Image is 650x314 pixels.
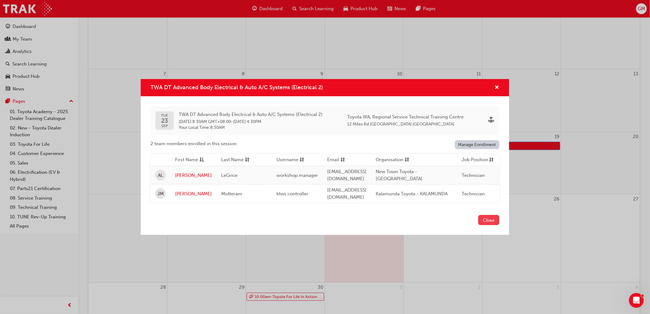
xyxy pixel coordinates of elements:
[276,156,298,164] span: Username
[221,173,237,178] span: LeGrice
[179,111,323,130] div: -
[405,156,409,164] span: sorting-icon
[276,156,310,164] button: Usernamesorting-icon
[340,156,345,164] span: sorting-icon
[629,293,644,308] iframe: Intercom live chat
[179,125,323,130] span: Your Local Time : 8:30AM
[151,84,323,91] span: TWA DT Advanced Body Electrical & Auto A/C Systems (Electrical 2)
[221,156,255,164] button: Last Namesorting-icon
[327,169,366,181] span: [EMAIL_ADDRESS][DOMAIN_NAME]
[462,173,485,178] span: Technician
[376,156,409,164] button: Organisationsorting-icon
[300,156,304,164] span: sorting-icon
[151,140,237,147] span: 2 team members enrolled in this session
[478,215,499,225] button: Close
[347,121,455,127] span: 12 Miles Rd [GEOGRAPHIC_DATA] [GEOGRAPHIC_DATA]
[175,156,209,164] button: First Nameasc-icon
[157,190,164,197] span: JM
[179,111,323,118] span: TWA DT Advanced Body Electrical & Auto A/C Systems (Electrical 2)
[175,190,212,197] a: [PERSON_NAME]
[161,113,168,117] span: TUE
[462,156,488,164] span: Job Position
[141,79,509,235] div: TWA DT Advanced Body Electrical & Auto A/C Systems (Electrical 2)
[161,124,168,128] span: SEP
[276,191,308,197] span: ktws.controller
[455,140,500,149] a: Manage Enrollment
[221,191,242,197] span: Motteram
[327,187,366,200] span: [EMAIL_ADDRESS][DOMAIN_NAME]
[376,156,403,164] span: Organisation
[462,191,485,197] span: Technician
[376,191,448,197] span: Kalamunda Toyota - KALAMUNDA
[327,156,361,164] button: Emailsorting-icon
[179,119,231,124] span: 23 Sep 2025 8:30AM GMT+08:00
[199,156,204,164] span: asc-icon
[489,156,494,164] span: sorting-icon
[161,117,168,124] span: 23
[347,113,464,121] span: Toyota WA, Regional Service Technical Training Centre
[495,84,499,92] button: cross-icon
[488,117,495,124] span: sessionType_FACE_TO_FACE-icon
[233,119,261,124] span: 25 Sep 2025 4:30PM
[276,173,318,178] span: workshop.manager
[376,169,422,181] span: New Town Toyota - [GEOGRAPHIC_DATA]
[245,156,249,164] span: sorting-icon
[327,156,339,164] span: Email
[175,156,198,164] span: First Name
[221,156,244,164] span: Last Name
[175,172,212,179] a: [PERSON_NAME]
[462,156,495,164] button: Job Positionsorting-icon
[158,172,163,179] span: AL
[495,85,499,91] span: cross-icon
